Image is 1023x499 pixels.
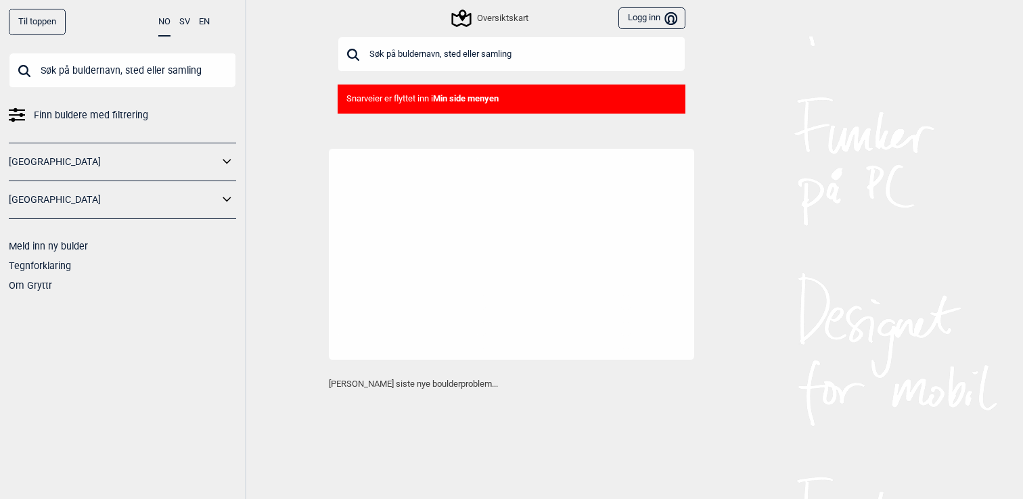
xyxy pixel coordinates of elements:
b: Min side menyen [433,93,499,103]
a: [GEOGRAPHIC_DATA] [9,152,219,172]
input: Søk på buldernavn, sted eller samling [338,37,685,72]
button: NO [158,9,170,37]
span: Finn buldere med filtrering [34,105,148,125]
button: Logg inn [618,7,685,30]
div: Snarveier er flyttet inn i [338,85,685,114]
div: Til toppen [9,9,66,35]
a: Tegnforklaring [9,260,71,271]
button: EN [199,9,210,35]
div: Oversiktskart [453,10,528,26]
p: [PERSON_NAME] siste nye boulderproblem... [329,377,694,391]
button: SV [179,9,190,35]
a: Meld inn ny bulder [9,241,88,252]
input: Søk på buldernavn, sted eller samling [9,53,236,88]
a: Finn buldere med filtrering [9,105,236,125]
a: [GEOGRAPHIC_DATA] [9,190,219,210]
a: Om Gryttr [9,280,52,291]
